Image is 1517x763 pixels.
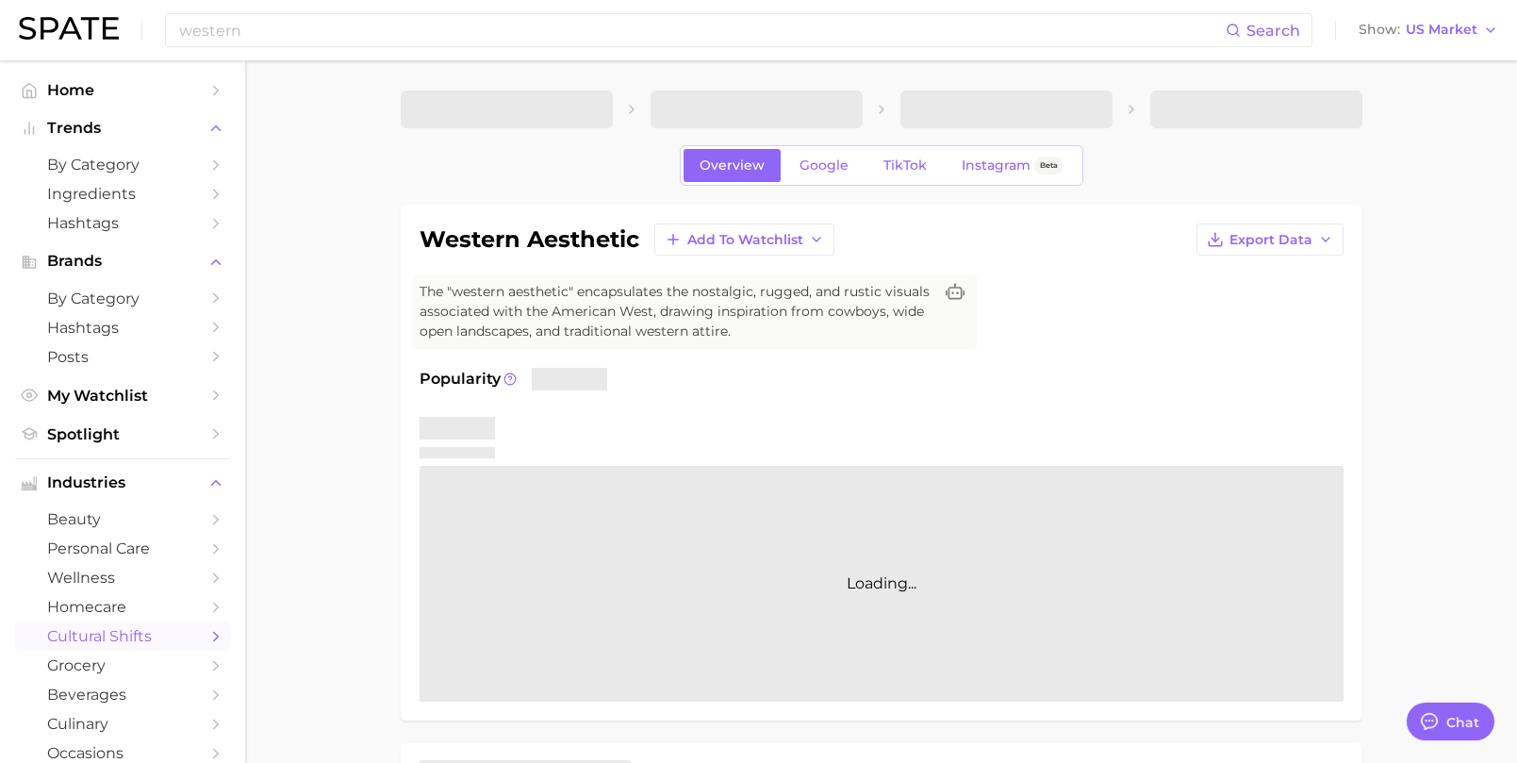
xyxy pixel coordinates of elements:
button: Add to Watchlist [654,224,834,256]
a: Home [15,75,230,105]
a: Overview [684,149,781,182]
a: by Category [15,150,230,179]
span: TikTok [883,158,927,174]
span: Beta [1040,158,1058,174]
button: ShowUS Market [1354,18,1503,42]
span: My Watchlist [47,387,198,405]
span: Spotlight [47,425,198,443]
span: Popularity [420,368,501,390]
a: InstagramBeta [946,149,1080,182]
div: Loading... [420,466,1344,702]
a: Google [783,149,865,182]
span: Home [47,81,198,99]
span: Add to Watchlist [687,232,803,248]
span: by Category [47,156,198,174]
a: TikTok [867,149,943,182]
span: occasions [47,744,198,762]
a: beverages [15,680,230,709]
span: Hashtags [47,214,198,232]
span: Posts [47,348,198,366]
img: SPATE [19,17,119,40]
span: Hashtags [47,319,198,337]
a: Ingredients [15,179,230,208]
span: grocery [47,656,198,674]
span: personal care [47,539,198,557]
button: Export Data [1196,224,1344,256]
a: Hashtags [15,313,230,342]
span: cultural shifts [47,627,198,645]
span: Google [800,158,849,174]
button: Industries [15,469,230,497]
a: culinary [15,709,230,738]
a: grocery [15,651,230,680]
span: Export Data [1229,232,1312,248]
span: The "western aesthetic" encapsulates the nostalgic, rugged, and rustic visuals associated with th... [420,282,932,341]
a: personal care [15,534,230,563]
span: beverages [47,686,198,704]
span: homecare [47,598,198,616]
a: Spotlight [15,420,230,449]
span: Ingredients [47,185,198,203]
a: homecare [15,592,230,622]
a: by Category [15,284,230,313]
h1: western aesthetic [420,228,639,251]
span: wellness [47,569,198,587]
input: Search here for a brand, industry, or ingredient [177,14,1226,46]
span: US Market [1406,25,1477,35]
a: Hashtags [15,208,230,238]
a: My Watchlist [15,381,230,410]
span: Instagram [962,158,1031,174]
span: beauty [47,510,198,528]
span: Trends [47,120,198,137]
span: culinary [47,715,198,733]
a: cultural shifts [15,622,230,651]
span: Search [1246,22,1300,40]
a: Posts [15,342,230,372]
span: Overview [700,158,765,174]
button: Brands [15,247,230,275]
button: Trends [15,114,230,142]
span: by Category [47,290,198,307]
a: wellness [15,563,230,592]
span: Brands [47,253,198,270]
span: Industries [47,474,198,491]
span: Show [1359,25,1400,35]
a: beauty [15,505,230,534]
